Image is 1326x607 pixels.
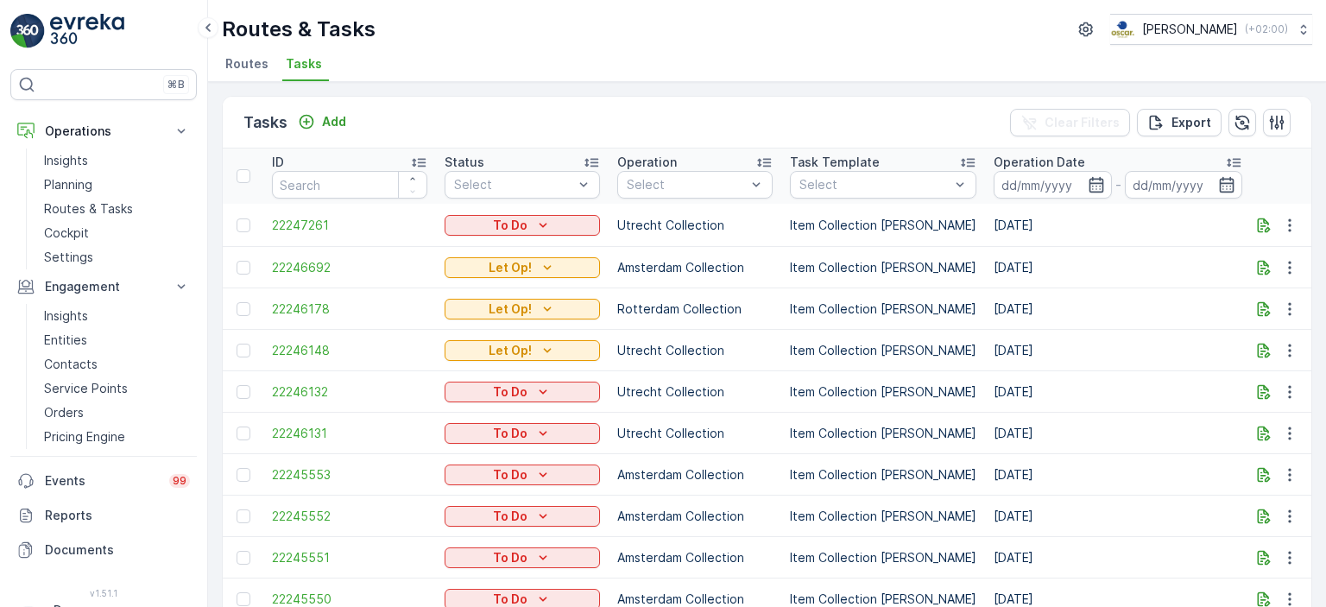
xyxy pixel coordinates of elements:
[790,217,976,234] p: Item Collection [PERSON_NAME]
[10,464,197,498] a: Events99
[445,423,600,444] button: To Do
[173,474,186,488] p: 99
[1142,21,1238,38] p: [PERSON_NAME]
[489,342,532,359] p: Let Op!
[617,342,773,359] p: Utrecht Collection
[493,425,527,442] p: To Do
[44,200,133,218] p: Routes & Tasks
[445,547,600,568] button: To Do
[44,249,93,266] p: Settings
[37,197,197,221] a: Routes & Tasks
[286,55,322,73] span: Tasks
[272,425,427,442] a: 22246131
[272,383,427,401] a: 22246132
[10,114,197,149] button: Operations
[1171,114,1211,131] p: Export
[272,217,427,234] span: 22247261
[44,356,98,373] p: Contacts
[45,278,162,295] p: Engagement
[45,472,159,490] p: Events
[37,245,197,269] a: Settings
[37,304,197,328] a: Insights
[45,541,190,559] p: Documents
[37,173,197,197] a: Planning
[237,261,250,275] div: Toggle Row Selected
[44,380,128,397] p: Service Points
[617,549,773,566] p: Amsterdam Collection
[985,413,1251,454] td: [DATE]
[10,14,45,48] img: logo
[617,466,773,484] p: Amsterdam Collection
[617,300,773,318] p: Rotterdam Collection
[994,171,1112,199] input: dd/mm/yyyy
[985,330,1251,371] td: [DATE]
[445,154,484,171] p: Status
[493,466,527,484] p: To Do
[50,14,124,48] img: logo_light-DOdMpM7g.png
[1010,109,1130,136] button: Clear Filters
[445,340,600,361] button: Let Op!
[272,549,427,566] span: 22245551
[790,508,976,525] p: Item Collection [PERSON_NAME]
[291,111,353,132] button: Add
[272,466,427,484] a: 22245553
[493,549,527,566] p: To Do
[225,55,268,73] span: Routes
[272,508,427,525] a: 22245552
[790,466,976,484] p: Item Collection [PERSON_NAME]
[617,154,677,171] p: Operation
[627,176,746,193] p: Select
[237,551,250,565] div: Toggle Row Selected
[493,508,527,525] p: To Do
[790,342,976,359] p: Item Collection [PERSON_NAME]
[44,404,84,421] p: Orders
[790,154,880,171] p: Task Template
[222,16,376,43] p: Routes & Tasks
[1137,109,1222,136] button: Export
[445,465,600,485] button: To Do
[37,328,197,352] a: Entities
[994,154,1085,171] p: Operation Date
[10,588,197,598] span: v 1.51.1
[790,383,976,401] p: Item Collection [PERSON_NAME]
[1110,20,1135,39] img: basis-logo_rgb2x.png
[272,154,284,171] p: ID
[44,307,88,325] p: Insights
[37,376,197,401] a: Service Points
[10,533,197,567] a: Documents
[790,425,976,442] p: Item Collection [PERSON_NAME]
[37,149,197,173] a: Insights
[454,176,573,193] p: Select
[272,342,427,359] a: 22246148
[617,259,773,276] p: Amsterdam Collection
[489,259,532,276] p: Let Op!
[237,468,250,482] div: Toggle Row Selected
[272,259,427,276] a: 22246692
[617,217,773,234] p: Utrecht Collection
[237,218,250,232] div: Toggle Row Selected
[493,217,527,234] p: To Do
[1115,174,1121,195] p: -
[445,382,600,402] button: To Do
[445,506,600,527] button: To Do
[445,299,600,319] button: Let Op!
[617,425,773,442] p: Utrecht Collection
[272,300,427,318] a: 22246178
[799,176,950,193] p: Select
[37,221,197,245] a: Cockpit
[45,123,162,140] p: Operations
[10,498,197,533] a: Reports
[322,113,346,130] p: Add
[445,257,600,278] button: Let Op!
[237,427,250,440] div: Toggle Row Selected
[985,454,1251,496] td: [DATE]
[489,300,532,318] p: Let Op!
[44,428,125,446] p: Pricing Engine
[790,259,976,276] p: Item Collection [PERSON_NAME]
